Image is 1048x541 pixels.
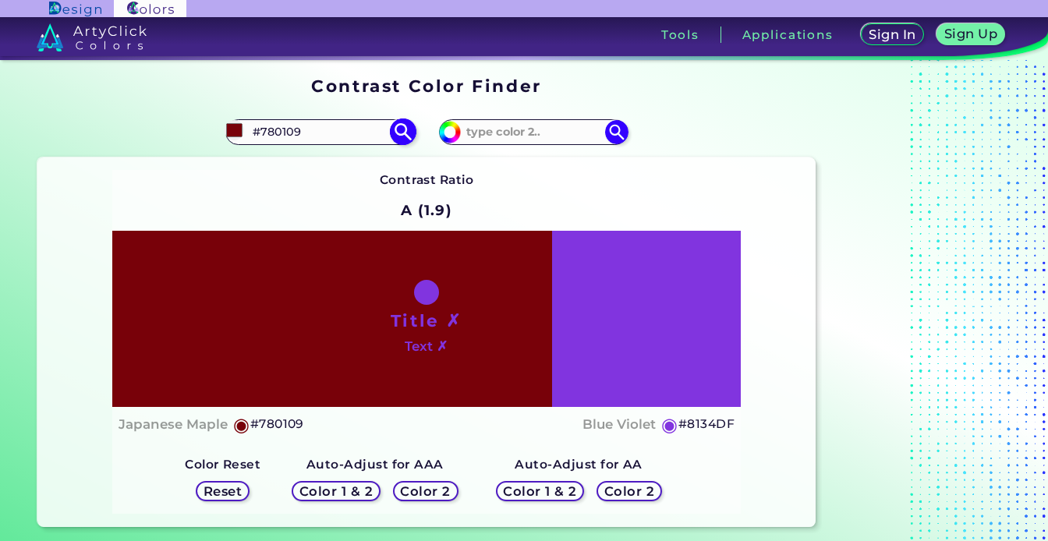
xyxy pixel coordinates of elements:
[247,122,392,143] input: type color 1..
[940,25,1002,44] a: Sign Up
[403,486,448,497] h5: Color 2
[661,29,699,41] h3: Tools
[37,23,147,51] img: logo_artyclick_colors_white.svg
[394,193,459,228] h2: A (1.9)
[119,413,228,436] h4: Japanese Maple
[607,486,652,497] h5: Color 2
[389,118,416,146] img: icon search
[205,486,240,497] h5: Reset
[605,120,628,143] img: icon search
[507,486,573,497] h5: Color 1 & 2
[380,172,474,187] strong: Contrast Ratio
[871,29,913,41] h5: Sign In
[742,29,834,41] h3: Applications
[405,335,448,358] h4: Text ✗
[303,486,369,497] h5: Color 1 & 2
[661,415,678,434] h5: ◉
[233,415,250,434] h5: ◉
[49,2,101,16] img: ArtyClick Design logo
[864,25,922,44] a: Sign In
[461,122,606,143] input: type color 2..
[582,413,656,436] h4: Blue Violet
[306,457,444,472] strong: Auto-Adjust for AAA
[185,457,260,472] strong: Color Reset
[391,309,462,332] h1: Title ✗
[947,28,995,40] h5: Sign Up
[311,74,541,97] h1: Contrast Color Finder
[250,414,304,434] h5: #780109
[678,414,735,434] h5: #8134DF
[515,457,642,472] strong: Auto-Adjust for AA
